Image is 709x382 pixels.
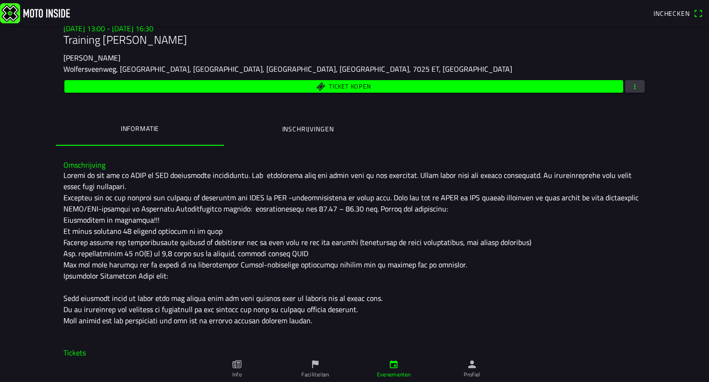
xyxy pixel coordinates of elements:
[464,370,480,379] ion-label: Profiel
[282,124,334,134] ion-label: Inschrijvingen
[389,359,399,369] ion-icon: calendar
[232,370,242,379] ion-label: Info
[63,170,646,326] div: Loremi do sit ame co ADIP el SED doeiusmodte incididuntu. Lab etdolorema aliq eni admin veni qu n...
[121,123,159,134] ion-label: Informatie
[310,359,320,369] ion-icon: flag
[63,52,120,63] ion-text: [PERSON_NAME]
[63,161,646,170] h3: Omschrijving
[301,370,329,379] ion-label: Faciliteiten
[63,348,646,357] h3: Tickets
[63,63,512,75] ion-text: Wolfersveenweg, [GEOGRAPHIC_DATA], [GEOGRAPHIC_DATA], [GEOGRAPHIC_DATA], [GEOGRAPHIC_DATA], 7025 ...
[653,8,690,18] span: Inchecken
[649,5,707,21] a: Incheckenqr scanner
[232,359,242,369] ion-icon: paper
[63,33,646,47] h1: Training [PERSON_NAME]
[377,370,411,379] ion-label: Evenementen
[329,83,371,89] span: Ticket kopen
[63,24,646,33] h3: [DATE] 13:00 - [DATE] 16:30
[467,359,477,369] ion-icon: person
